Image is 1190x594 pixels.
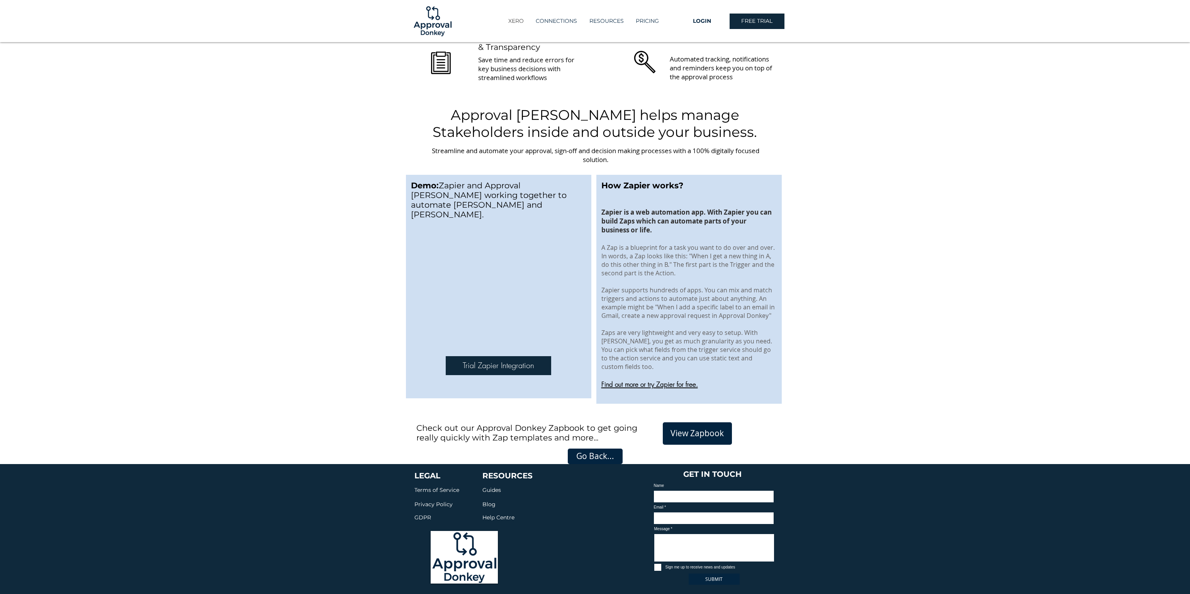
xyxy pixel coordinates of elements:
[665,565,735,569] span: Sign me up to receive news and updates
[414,471,440,480] a: LEGAL
[482,514,514,521] span: Help Centre
[586,15,628,27] p: RESOURCES
[683,469,742,479] span: GET IN TOUCH
[482,486,501,493] span: Guides
[601,379,698,389] a: Find out more or try Zapier for free.
[412,0,453,42] img: Logo-01.png
[530,15,583,27] a: CONNECTIONS
[414,499,453,508] a: Privacy Policy
[463,360,534,371] span: Trial Zapier Integration
[654,505,774,509] label: Email
[670,55,772,81] span: Automated tracking, notifications and reminders keep you on top of the approval process
[601,208,772,234] span: Zapier is a web automation app. With Zapier you can build Zaps which can automate parts of your b...
[741,17,772,25] span: FREE TRIAL
[416,423,637,442] span: Check out our Approval Donkey Zapbook to get going really quickly with Zap templates and more...
[414,501,453,508] span: Privacy Policy
[583,15,630,27] div: RESOURCES
[671,428,724,439] span: View Zapbook
[532,15,581,27] p: CONNECTIONS
[576,451,614,462] span: Go Back...
[568,449,623,464] a: Go Back...
[705,576,723,582] span: SUBMIT
[414,486,459,493] a: Terms of Service
[492,15,675,27] nav: Site
[414,486,459,493] span: Terms of Service
[482,485,501,494] a: Guides
[630,15,665,27] a: PRICING
[663,422,732,445] a: View Zapbook
[730,14,784,29] a: FREE TRIAL
[482,501,496,508] span: Blog
[414,512,431,521] a: GDPR
[632,15,663,27] p: PRICING
[502,15,530,27] a: XERO
[675,14,730,29] a: LOGIN
[689,574,740,585] button: SUBMIT
[482,471,533,480] span: RESOURCES
[654,484,774,488] label: Name
[432,146,759,164] span: Streamline and automate your approval, sign-off and decision making processes with a 100% digital...
[601,286,775,320] p: Zapier supports hundreds of apps. You can mix and match triggers and actions to automate just abo...
[654,527,774,531] label: Message
[601,243,775,277] p: A Zap is a blueprint for a task you want to do over and over. In words, a Zap looks like this: "W...
[482,499,496,508] a: Blog
[504,15,528,27] p: XERO
[478,55,574,82] span: Save time and reduce errors for key business decisions with streamlined workflows
[446,356,551,375] a: Trial Zapier Integration
[482,512,514,521] a: Help Centre
[406,226,591,334] iframe: External YouTube
[601,181,683,190] span: How Zapier works?
[693,17,711,25] span: LOGIN
[431,531,498,584] img: Logo-01_edited.png
[414,514,431,521] span: GDPR
[601,328,775,371] p: Zaps are very lightweight and very easy to setup. With [PERSON_NAME], you get as much granularity...
[411,181,567,219] span: Zapier and Approval [PERSON_NAME] working together to automate [PERSON_NAME] and [PERSON_NAME].
[433,106,757,140] span: Approval [PERSON_NAME] helps manage Stakeholders inside and outside your business.
[411,181,439,190] span: Demo:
